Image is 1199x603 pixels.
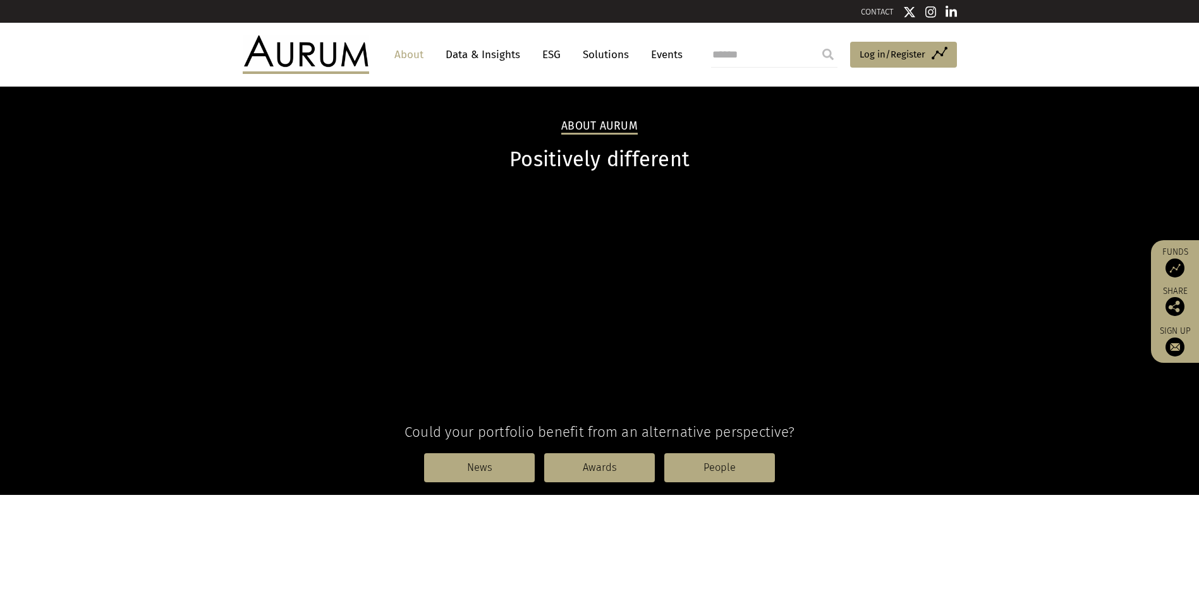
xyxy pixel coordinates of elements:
a: Funds [1157,247,1193,277]
a: CONTACT [861,7,894,16]
a: Sign up [1157,326,1193,356]
h2: About Aurum [561,119,638,135]
a: About [388,43,430,66]
a: Awards [544,453,655,482]
a: Data & Insights [439,43,526,66]
img: Share this post [1166,297,1184,316]
a: Solutions [576,43,635,66]
h1: Positively different [243,147,957,172]
img: Sign up to our newsletter [1166,338,1184,356]
a: Events [645,43,683,66]
a: Log in/Register [850,42,957,68]
img: Access Funds [1166,259,1184,277]
img: Aurum [243,35,369,73]
img: Linkedin icon [946,6,957,18]
div: Share [1157,287,1193,316]
img: Twitter icon [903,6,916,18]
h4: Could your portfolio benefit from an alternative perspective? [243,423,957,441]
input: Submit [815,42,841,67]
img: Instagram icon [925,6,937,18]
a: ESG [536,43,567,66]
a: News [424,453,535,482]
span: Log in/Register [860,47,925,62]
a: People [664,453,775,482]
